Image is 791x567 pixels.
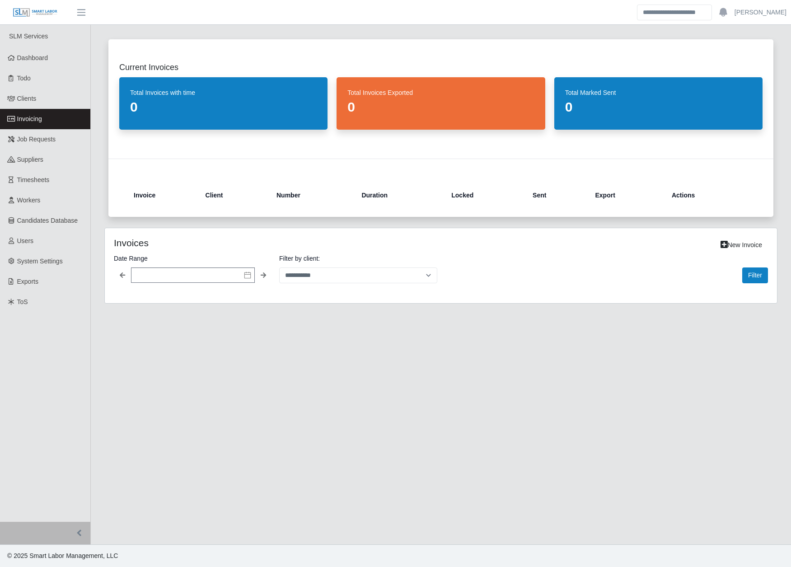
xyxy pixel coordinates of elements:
img: SLM Logo [13,8,58,18]
th: Sent [525,184,588,206]
th: Number [269,184,354,206]
dt: Total Marked Sent [565,88,752,97]
a: New Invoice [715,237,768,253]
th: Client [198,184,269,206]
h2: Current Invoices [119,61,763,74]
dd: 0 [130,99,317,115]
button: Filter [742,267,768,283]
th: Export [588,184,664,206]
th: Locked [444,184,525,206]
dd: 0 [565,99,752,115]
dt: Total Invoices with time [130,88,317,97]
span: Users [17,237,34,244]
th: Actions [665,184,748,206]
span: © 2025 Smart Labor Management, LLC [7,552,118,559]
a: [PERSON_NAME] [735,8,786,17]
span: SLM Services [9,33,48,40]
dd: 0 [347,99,534,115]
span: Invoicing [17,115,42,122]
label: Date Range [114,253,272,264]
span: Todo [17,75,31,82]
input: Search [637,5,712,20]
dt: Total Invoices Exported [347,88,534,97]
span: Dashboard [17,54,48,61]
h4: Invoices [114,237,379,248]
span: Timesheets [17,176,50,183]
span: Candidates Database [17,217,78,224]
span: Exports [17,278,38,285]
label: Filter by client: [279,253,437,264]
th: Duration [354,184,444,206]
span: System Settings [17,258,63,265]
span: Suppliers [17,156,43,163]
span: Clients [17,95,37,102]
span: Workers [17,197,41,204]
span: ToS [17,298,28,305]
span: Job Requests [17,136,56,143]
th: Invoice [134,184,198,206]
